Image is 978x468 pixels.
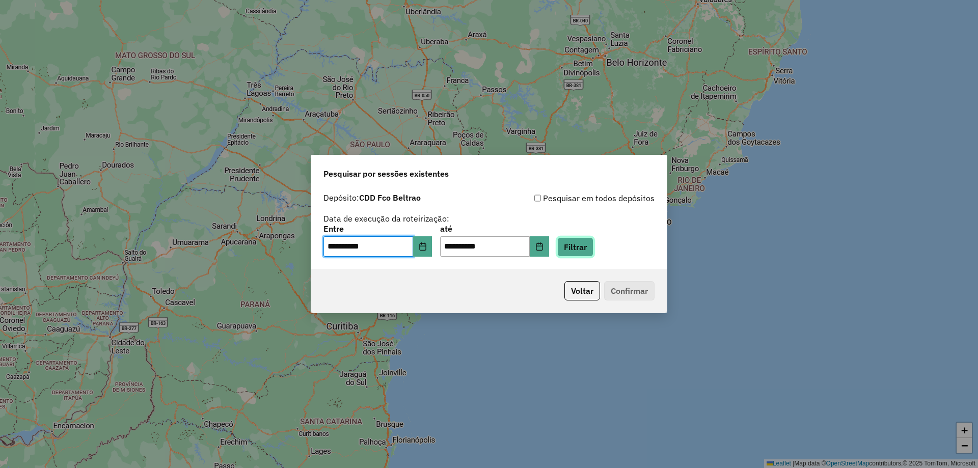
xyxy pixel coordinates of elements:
label: Data de execução da roteirização: [323,212,449,225]
label: Entre [323,223,432,235]
div: Pesquisar em todos depósitos [489,192,655,204]
span: Pesquisar por sessões existentes [323,168,449,180]
button: Voltar [564,281,600,300]
label: Depósito: [323,191,421,204]
button: Choose Date [530,236,549,257]
button: Choose Date [413,236,432,257]
button: Filtrar [557,237,593,257]
strong: CDD Fco Beltrao [359,192,421,203]
label: até [440,223,549,235]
